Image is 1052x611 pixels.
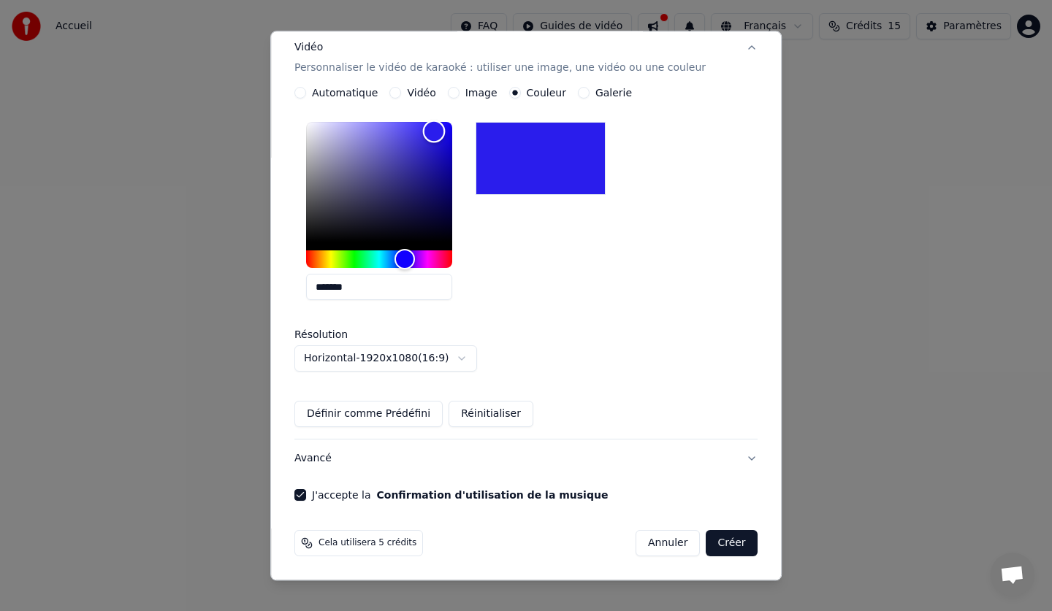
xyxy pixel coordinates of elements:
[449,401,533,428] button: Réinitialiser
[294,440,758,478] button: Avancé
[377,491,609,501] button: J'accepte la
[294,61,706,76] p: Personnaliser le vidéo de karaoké : utiliser une image, une vidéo ou une couleur
[294,330,441,340] label: Résolution
[312,491,608,501] label: J'accepte la
[527,88,566,99] label: Couleur
[294,29,758,88] button: VidéoPersonnaliser le vidéo de karaoké : utiliser une image, une vidéo ou une couleur
[306,123,452,242] div: Color
[706,531,758,557] button: Créer
[306,251,452,269] div: Hue
[312,88,378,99] label: Automatique
[595,88,632,99] label: Galerie
[636,531,700,557] button: Annuler
[319,538,416,550] span: Cela utilisera 5 crédits
[294,401,443,428] button: Définir comme Prédéfini
[465,88,498,99] label: Image
[408,88,436,99] label: Vidéo
[294,41,706,76] div: Vidéo
[294,88,758,439] div: VidéoPersonnaliser le vidéo de karaoké : utiliser une image, une vidéo ou une couleur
